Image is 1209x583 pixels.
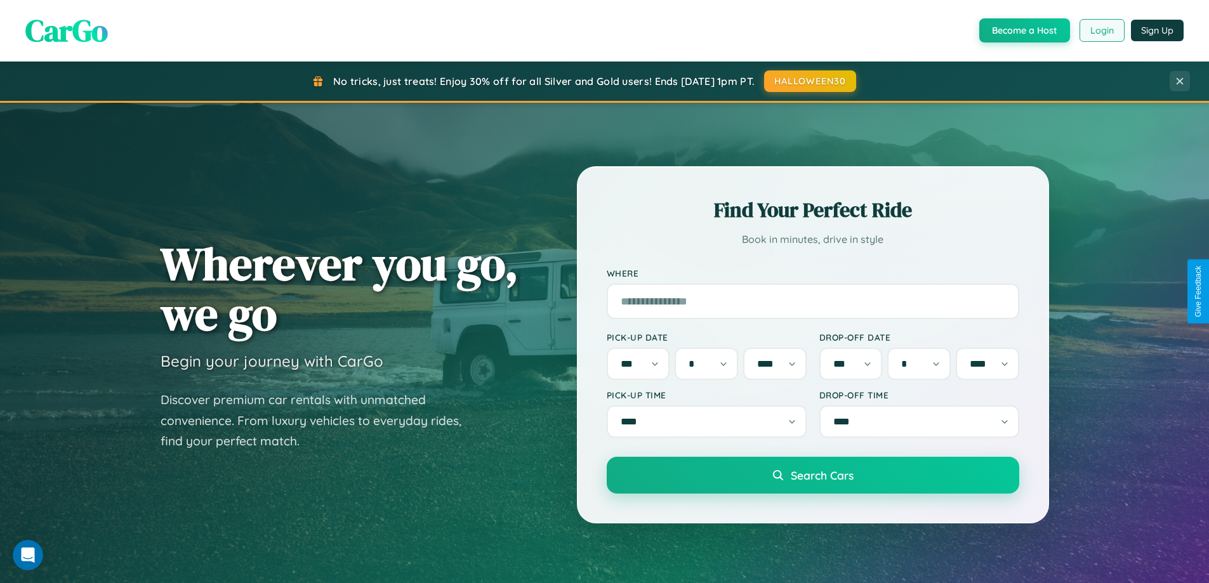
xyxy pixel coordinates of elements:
[607,230,1019,249] p: Book in minutes, drive in style
[13,540,43,570] iframe: Intercom live chat
[1080,19,1125,42] button: Login
[161,239,519,339] h1: Wherever you go, we go
[161,351,383,370] h3: Begin your journey with CarGo
[764,70,856,92] button: HALLOWEEN30
[819,390,1019,400] label: Drop-off Time
[1131,20,1184,41] button: Sign Up
[607,268,1019,278] label: Where
[607,196,1019,224] h2: Find Your Perfect Ride
[333,75,755,88] span: No tricks, just treats! Enjoy 30% off for all Silver and Gold users! Ends [DATE] 1pm PT.
[607,332,807,343] label: Pick-up Date
[979,18,1070,43] button: Become a Host
[607,457,1019,494] button: Search Cars
[25,10,108,51] span: CarGo
[819,332,1019,343] label: Drop-off Date
[791,468,854,482] span: Search Cars
[1194,266,1203,317] div: Give Feedback
[607,390,807,400] label: Pick-up Time
[161,390,478,452] p: Discover premium car rentals with unmatched convenience. From luxury vehicles to everyday rides, ...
